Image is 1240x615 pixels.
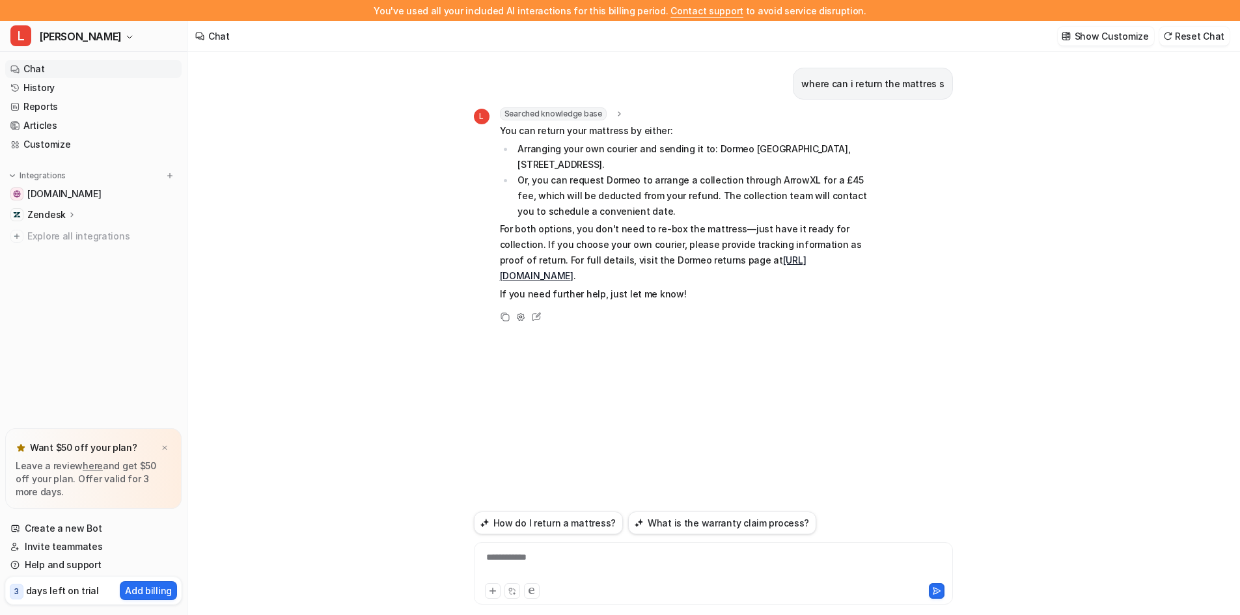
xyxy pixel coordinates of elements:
a: Create a new Bot [5,519,182,538]
p: days left on trial [26,584,99,597]
button: Show Customize [1058,27,1154,46]
img: Zendesk [13,211,21,219]
button: Add billing [120,581,177,600]
a: here [83,460,103,471]
p: For both options, you don't need to re-box the mattress—just have it ready for collection. If you... [500,221,881,284]
a: History [5,79,182,97]
a: Reports [5,98,182,116]
span: Searched knowledge base [500,107,607,120]
img: explore all integrations [10,230,23,243]
img: star [16,443,26,453]
a: www.dormeo.co.uk[DOMAIN_NAME] [5,185,182,203]
button: Reset Chat [1159,27,1230,46]
img: customize [1062,31,1071,41]
span: [DOMAIN_NAME] [27,187,101,200]
div: Chat [208,29,230,43]
a: Customize [5,135,182,154]
li: Or, you can request Dormeo to arrange a collection through ArrowXL for a £45 fee, which will be d... [514,172,881,219]
img: reset [1163,31,1172,41]
img: expand menu [8,171,17,180]
li: Arranging your own courier and sending it to: Dormeo [GEOGRAPHIC_DATA], [STREET_ADDRESS]. [514,141,881,172]
p: Add billing [125,584,172,597]
p: 3 [14,586,19,597]
span: L [10,25,31,46]
img: www.dormeo.co.uk [13,190,21,198]
span: L [474,109,489,124]
p: If you need further help, just let me know! [500,286,881,302]
span: [PERSON_NAME] [39,27,122,46]
p: Integrations [20,171,66,181]
a: Articles [5,116,182,135]
img: x [161,444,169,452]
button: Integrations [5,169,70,182]
p: Zendesk [27,208,66,221]
p: Show Customize [1075,29,1149,43]
span: Explore all integrations [27,226,176,247]
button: What is the warranty claim process? [628,512,816,534]
a: Explore all integrations [5,227,182,245]
a: Chat [5,60,182,78]
button: How do I return a mattress? [474,512,623,534]
p: You can return your mattress by either: [500,123,881,139]
img: menu_add.svg [165,171,174,180]
span: Contact support [670,5,743,16]
p: where can i return the mattres s [801,76,944,92]
p: Want $50 off your plan? [30,441,137,454]
p: Leave a review and get $50 off your plan. Offer valid for 3 more days. [16,459,171,499]
a: Invite teammates [5,538,182,556]
a: Help and support [5,556,182,574]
